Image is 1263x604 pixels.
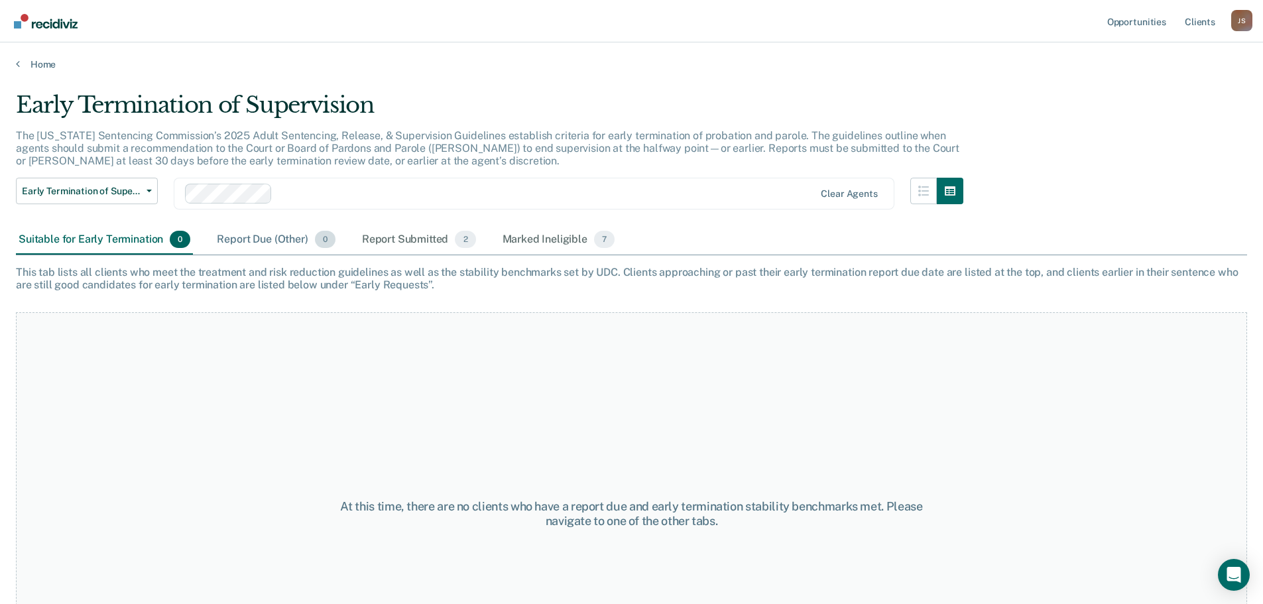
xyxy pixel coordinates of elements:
span: 7 [594,231,615,248]
span: 2 [455,231,475,248]
div: Early Termination of Supervision [16,91,963,129]
div: Suitable for Early Termination0 [16,225,193,255]
button: Early Termination of Supervision [16,178,158,204]
div: J S [1231,10,1252,31]
div: Report Due (Other)0 [214,225,337,255]
img: Recidiviz [14,14,78,29]
span: Early Termination of Supervision [22,186,141,197]
div: Marked Ineligible7 [500,225,618,255]
p: The [US_STATE] Sentencing Commission’s 2025 Adult Sentencing, Release, & Supervision Guidelines e... [16,129,959,167]
span: 0 [170,231,190,248]
div: At this time, there are no clients who have a report due and early termination stability benchmar... [324,499,939,528]
div: This tab lists all clients who meet the treatment and risk reduction guidelines as well as the st... [16,266,1247,291]
div: Report Submitted2 [359,225,479,255]
div: Clear agents [821,188,877,200]
div: Open Intercom Messenger [1218,559,1250,591]
span: 0 [315,231,335,248]
a: Home [16,58,1247,70]
button: Profile dropdown button [1231,10,1252,31]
